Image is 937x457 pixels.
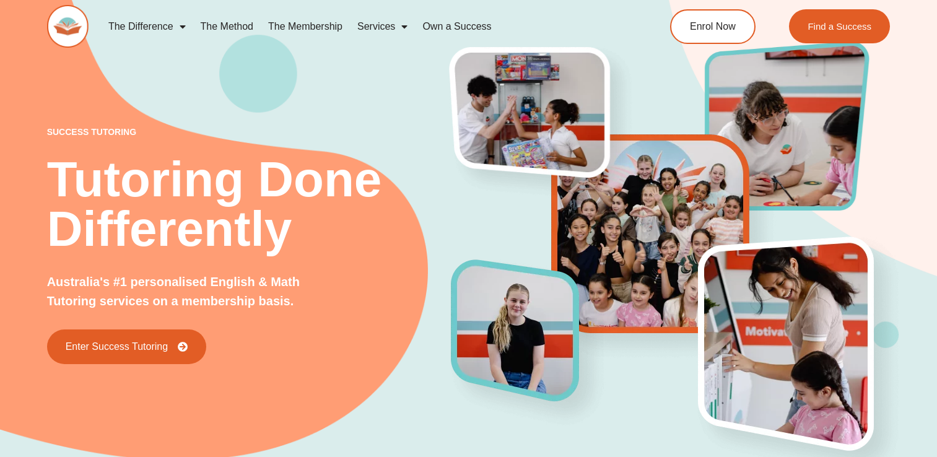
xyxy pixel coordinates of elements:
[101,12,193,41] a: The Difference
[47,329,206,364] a: Enter Success Tutoring
[47,272,342,311] p: Australia's #1 personalised English & Math Tutoring services on a membership basis.
[670,9,756,44] a: Enrol Now
[790,9,891,43] a: Find a Success
[808,22,872,31] span: Find a Success
[101,12,622,41] nav: Menu
[350,12,415,41] a: Services
[193,12,261,41] a: The Method
[47,155,452,254] h2: Tutoring Done Differently
[66,342,168,352] span: Enter Success Tutoring
[47,128,452,136] p: success tutoring
[690,22,736,32] span: Enrol Now
[261,12,350,41] a: The Membership
[415,12,499,41] a: Own a Success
